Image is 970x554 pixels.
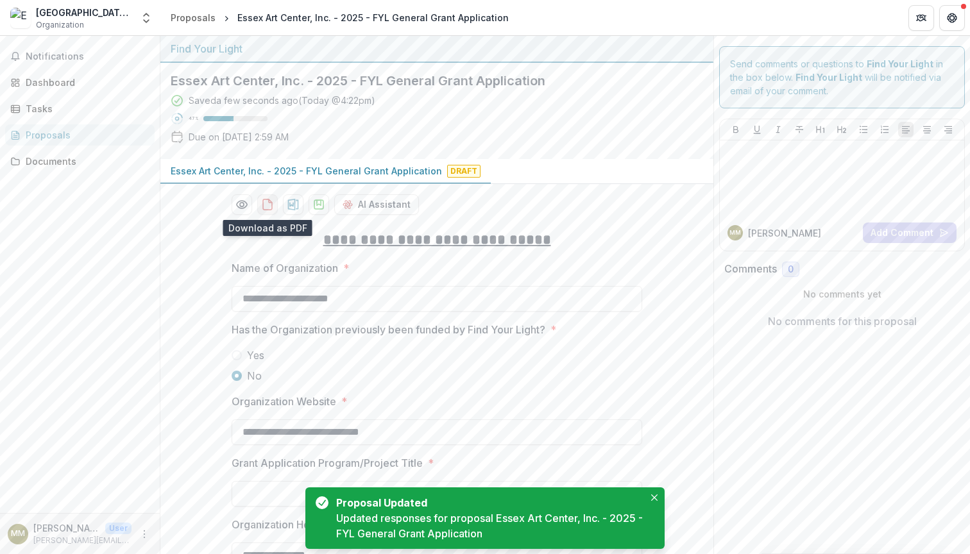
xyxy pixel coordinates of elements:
[788,264,794,275] span: 0
[834,122,849,137] button: Heading 2
[939,5,965,31] button: Get Help
[334,194,419,215] button: AI Assistant
[729,230,741,236] div: Monica Manoski
[232,260,338,276] p: Name of Organization
[26,102,144,115] div: Tasks
[237,11,509,24] div: Essex Art Center, Inc. - 2025 - FYL General Grant Application
[940,122,956,137] button: Align Right
[26,51,149,62] span: Notifications
[309,194,329,215] button: download-proposal
[770,122,786,137] button: Italicize
[5,46,155,67] button: Notifications
[26,155,144,168] div: Documents
[867,58,933,69] strong: Find Your Light
[724,263,777,275] h2: Comments
[813,122,828,137] button: Heading 1
[36,6,132,19] div: [GEOGRAPHIC_DATA], Inc.
[105,523,132,534] p: User
[137,526,152,542] button: More
[33,521,100,535] p: [PERSON_NAME]
[724,287,960,301] p: No comments yet
[232,455,423,471] p: Grant Application Program/Project Title
[719,46,965,108] div: Send comments or questions to in the box below. will be notified via email of your comment.
[856,122,871,137] button: Bullet List
[336,495,639,510] div: Proposal Updated
[748,226,821,240] p: [PERSON_NAME]
[877,122,892,137] button: Ordered List
[232,517,438,532] p: Organization Headquarters Street Address
[5,151,155,172] a: Documents
[728,122,744,137] button: Bold
[447,165,481,178] span: Draft
[26,128,144,142] div: Proposals
[33,535,132,546] p: [PERSON_NAME][EMAIL_ADDRESS][DOMAIN_NAME]
[257,194,278,215] button: download-proposal
[26,76,144,89] div: Dashboard
[189,114,198,123] p: 47 %
[247,368,262,383] span: No
[792,122,807,137] button: Strike
[863,222,957,243] button: Add Comment
[171,164,442,178] p: Essex Art Center, Inc. - 2025 - FYL General Grant Application
[137,5,155,31] button: Open entity switcher
[166,8,221,27] a: Proposals
[898,122,914,137] button: Align Left
[232,194,252,215] button: Preview cc482e22-b95d-46bd-9762-db97d15ce61d-0.pdf
[36,19,84,31] span: Organization
[5,72,155,93] a: Dashboard
[10,8,31,28] img: Essex Art Center, Inc.
[189,94,375,107] div: Saved a few seconds ago ( Today @ 4:22pm )
[919,122,935,137] button: Align Center
[166,8,514,27] nav: breadcrumb
[189,130,289,144] p: Due on [DATE] 2:59 AM
[5,124,155,146] a: Proposals
[768,314,917,329] p: No comments for this proposal
[647,490,662,505] button: Close
[749,122,765,137] button: Underline
[336,510,644,541] div: Updated responses for proposal Essex Art Center, Inc. - 2025 - FYL General Grant Application
[283,194,303,215] button: download-proposal
[247,348,264,363] span: Yes
[796,72,862,83] strong: Find Your Light
[232,322,545,337] p: Has the Organization previously been funded by Find Your Light?
[908,5,934,31] button: Partners
[5,98,155,119] a: Tasks
[11,530,25,538] div: Monica Manoski
[171,73,683,88] h2: Essex Art Center, Inc. - 2025 - FYL General Grant Application
[171,41,703,56] div: Find Your Light
[171,11,216,24] div: Proposals
[232,394,336,409] p: Organization Website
